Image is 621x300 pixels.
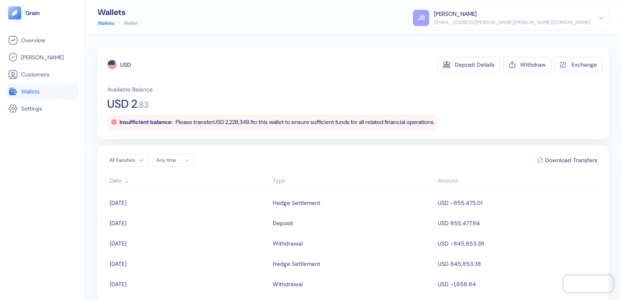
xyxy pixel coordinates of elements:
div: Withdraw [520,62,546,67]
td: USD -855,475.01 [436,193,601,213]
td: [DATE] [106,193,271,213]
div: [EMAIL_ADDRESS][PERSON_NAME][PERSON_NAME][DOMAIN_NAME] [434,19,591,26]
button: Withdraw [503,57,551,72]
button: Any time [153,154,194,167]
td: [DATE] [106,233,271,254]
iframe: Chatra live chat [564,276,613,292]
td: [DATE] [106,254,271,274]
td: [DATE] [106,213,271,233]
button: Download Transfers [534,154,601,166]
span: [PERSON_NAME] [21,53,64,61]
div: Hedge Settlement [273,196,320,210]
button: Exchange [554,57,602,72]
a: [PERSON_NAME] [8,52,77,62]
div: Withdrawal [273,237,303,250]
span: Customers [21,70,50,78]
div: Hedge Settlement [273,257,320,271]
span: USD 2 [107,98,137,110]
span: . 83 [137,101,148,109]
td: USD -845,853.38 [436,233,601,254]
td: USD 855,477.84 [436,213,601,233]
div: Sort descending [438,176,597,185]
span: Available Balance [107,85,153,93]
div: Wallets [98,8,138,16]
td: USD 845,853.38 [436,254,601,274]
div: Any time [156,157,181,163]
span: Please transfer USD 2,228,349.1 to this wallet to ensure sufficient funds for all related financi... [176,118,435,126]
a: Settings [8,104,77,113]
div: Sort ascending [273,176,434,185]
div: Withdrawal [273,277,303,291]
span: Download Transfers [545,157,597,163]
a: Wallets [8,87,77,96]
div: JB [413,10,429,26]
div: Exchange [571,62,597,67]
div: [PERSON_NAME] [434,10,477,18]
a: Overview [8,35,77,45]
td: USD -1,658.84 [436,274,601,294]
img: logo [25,10,40,16]
a: Wallets [98,20,115,27]
div: Sort ascending [110,176,269,185]
span: Insufficient balance: [119,118,172,126]
div: Deposit [273,216,293,230]
button: Deposit Details [438,57,500,72]
span: Wallets [21,87,40,96]
a: Customers [8,70,77,79]
span: Settings [21,104,42,113]
td: [DATE] [106,274,271,294]
img: logo-tablet-V2.svg [8,7,21,20]
div: Deposit Details [455,62,495,67]
div: USD [120,61,131,69]
span: Overview [21,36,45,44]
